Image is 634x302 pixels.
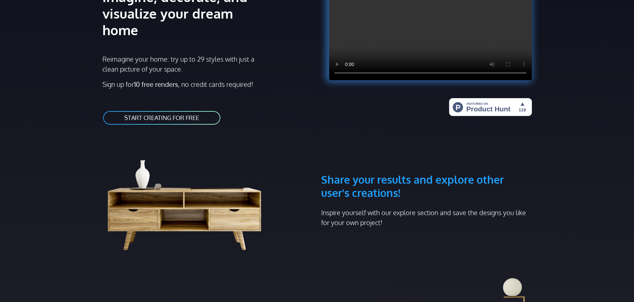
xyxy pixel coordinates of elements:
[321,208,532,227] p: Inspire yourself with our explore section and save the designs you like for your own project!
[102,141,277,254] img: living room cabinet
[449,98,532,116] img: HomeStyler AI - Interior Design Made Easy: One Click to Your Dream Home | Product Hunt
[102,54,260,74] p: Reimagine your home: try up to 29 styles with just a clean picture of your space.
[102,110,221,125] a: START CREATING FOR FREE
[102,79,313,89] p: Sign up for , no credit cards required!
[134,80,178,89] strong: 10 free renders
[321,141,532,200] h3: Share your results and explore other user's creations!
